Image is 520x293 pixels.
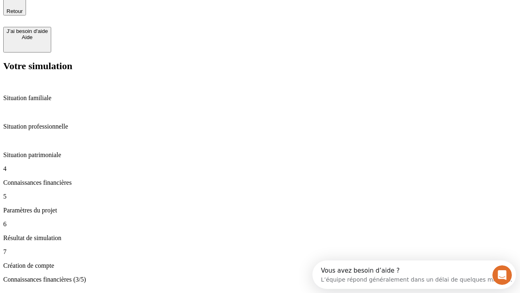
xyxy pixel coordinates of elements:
h2: Votre simulation [3,61,517,72]
p: 5 [3,193,517,200]
p: Situation patrimoniale [3,151,517,159]
div: L’équipe répond généralement dans un délai de quelques minutes. [9,13,200,22]
iframe: Intercom live chat [492,265,512,285]
span: Retour [6,8,23,14]
div: Aide [6,34,48,40]
p: Création de compte [3,262,517,269]
p: Connaissances financières [3,179,517,186]
p: Paramètres du projet [3,207,517,214]
p: 4 [3,165,517,173]
div: Ouvrir le Messenger Intercom [3,3,224,26]
p: 7 [3,248,517,256]
p: Résultat de simulation [3,234,517,242]
button: J’ai besoin d'aideAide [3,27,51,52]
p: Situation professionnelle [3,123,517,130]
p: Situation familiale [3,94,517,102]
div: Vous avez besoin d’aide ? [9,7,200,13]
iframe: Intercom live chat discovery launcher [312,260,516,289]
p: 6 [3,221,517,228]
p: Connaissances financières (3/5) [3,276,517,283]
div: J’ai besoin d'aide [6,28,48,34]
